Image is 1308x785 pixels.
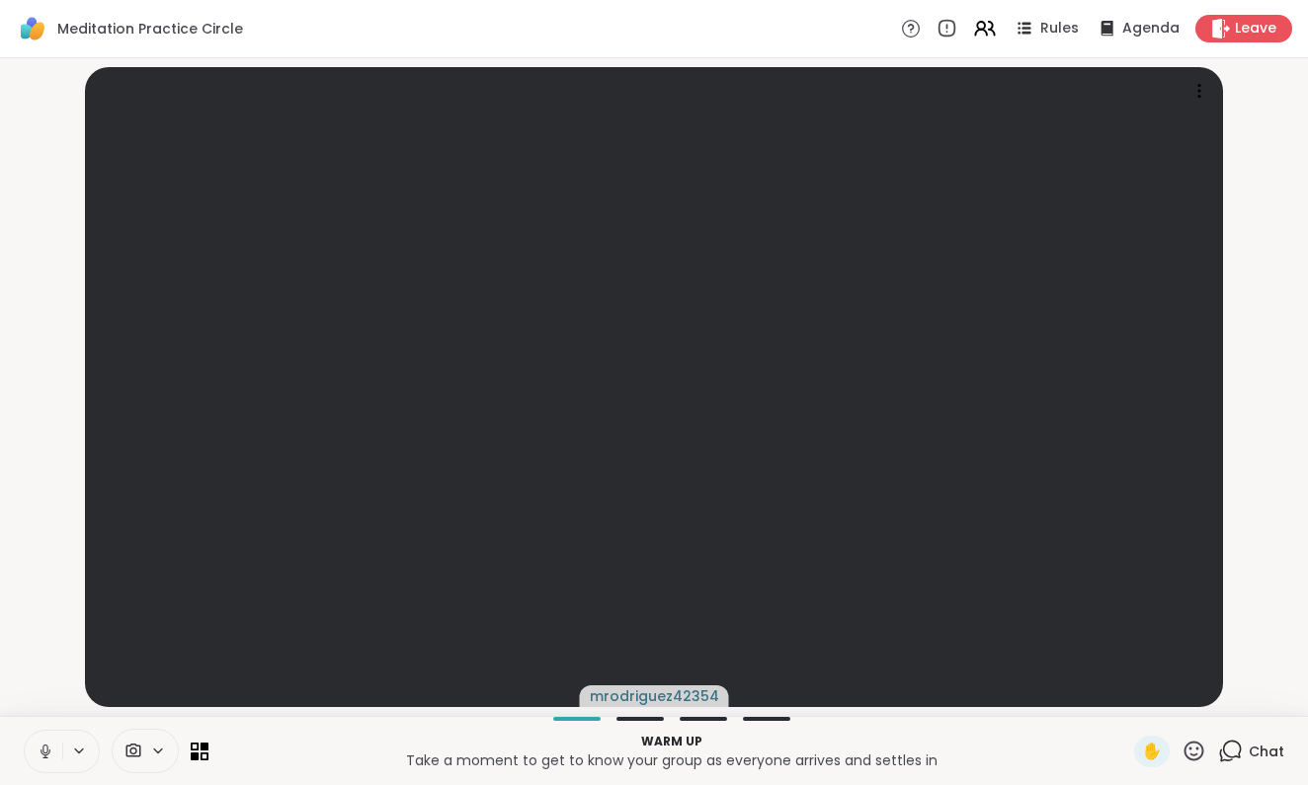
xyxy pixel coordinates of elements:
span: Chat [1249,742,1284,761]
span: Agenda [1122,19,1180,39]
p: Warm up [220,733,1122,750]
span: mrodriguez42354 [590,686,719,706]
p: Take a moment to get to know your group as everyone arrives and settles in [220,750,1122,770]
span: Meditation Practice Circle [57,19,243,39]
span: Rules [1040,19,1079,39]
img: ShareWell Logomark [16,12,49,45]
span: Leave [1235,19,1276,39]
span: ✋ [1142,740,1162,763]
